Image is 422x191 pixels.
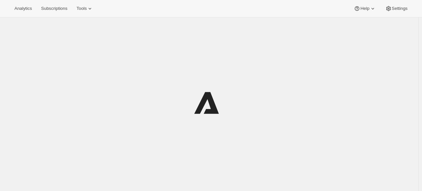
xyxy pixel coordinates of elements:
button: Help [350,4,380,13]
button: Settings [381,4,411,13]
span: Help [360,6,369,11]
button: Analytics [11,4,36,13]
button: Tools [73,4,97,13]
button: Subscriptions [37,4,71,13]
span: Tools [76,6,87,11]
span: Settings [392,6,408,11]
span: Subscriptions [41,6,67,11]
span: Analytics [14,6,32,11]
